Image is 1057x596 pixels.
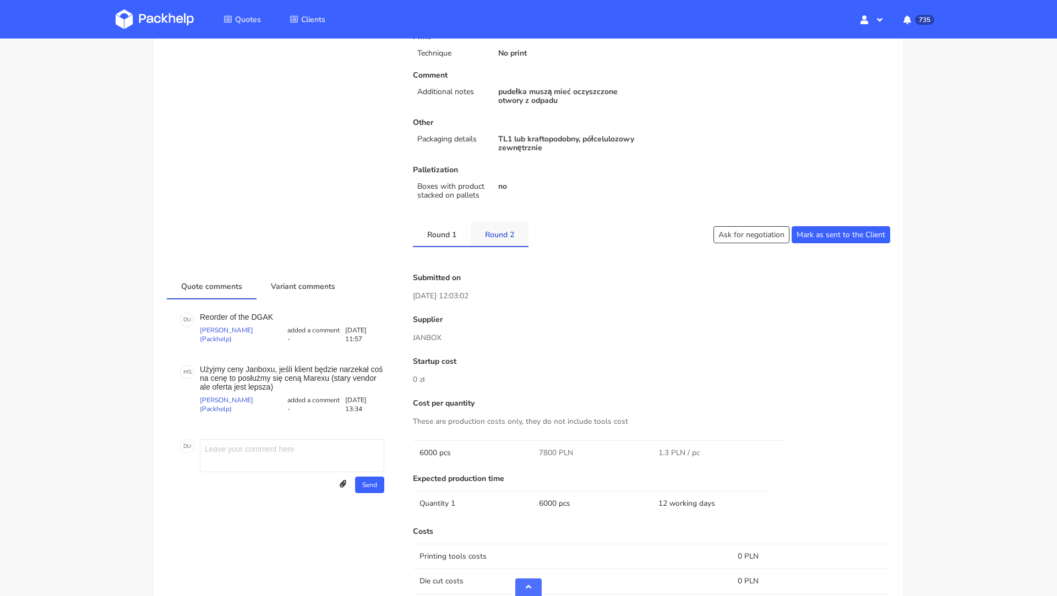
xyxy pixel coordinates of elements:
p: pudełka muszą mieć oczyszczone otwory z odpadu [498,88,644,105]
p: Submitted on [413,274,890,282]
span: U [187,439,191,453]
td: 6000 pcs [413,440,532,465]
td: 6000 pcs [532,491,652,516]
p: no [498,182,644,191]
button: 735 [895,9,941,29]
span: 7800 PLN [539,447,573,458]
span: Quotes [235,14,261,25]
p: Cost per quantity [413,399,890,408]
span: M [183,365,188,379]
p: Print [413,32,644,41]
td: 0 PLN [731,544,890,568]
td: 12 working days [652,491,771,516]
button: Mark as sent to the Client [792,226,890,243]
span: Clients [301,14,325,25]
p: Palletization [413,166,644,174]
span: U [187,313,191,327]
p: [DATE] 12:03:02 [413,290,890,302]
p: Comment [413,71,644,80]
p: Additional notes [417,88,484,96]
a: Round 1 [413,222,471,246]
p: Other [413,118,644,127]
p: Startup cost [413,357,890,366]
p: [PERSON_NAME] (Packhelp) [200,396,285,413]
p: Technique [417,49,484,58]
p: added a comment - [285,326,345,343]
p: These are production costs only, they do not include tools cost [413,415,890,428]
p: JANBOX [413,332,890,344]
p: Użyjmy ceny Janboxu, jeśli klient będzie narzekał coś na cenę to posłużmy się ceną Marexu (stary ... [200,365,384,391]
p: [DATE] 13:34 [345,396,385,413]
p: No print [498,49,644,58]
td: Printing tools costs [413,544,731,568]
p: Packaging details [417,135,484,144]
span: 735 [915,15,934,25]
a: Quote comments [167,274,257,298]
p: TL1 lub kraftopodobny, półcelulozowy zewnętrznie [498,135,644,152]
p: Expected production time [413,474,890,483]
span: 1.3 PLN / pc [658,447,700,458]
span: D [183,313,187,327]
p: [PERSON_NAME] (Packhelp) [200,326,285,343]
button: Send [355,477,384,493]
p: 0 zł [413,374,890,386]
a: Round 2 [471,222,528,246]
a: Variant comments [257,274,350,298]
p: Reorder of the DGAK [200,313,384,321]
p: added a comment - [285,396,345,413]
span: D [183,439,187,453]
td: Die cut costs [413,568,731,593]
p: Costs [413,527,890,536]
p: [DATE] 11:57 [345,326,385,343]
p: Supplier [413,315,890,324]
p: Boxes with product stacked on pallets [417,182,484,200]
a: Clients [276,9,339,29]
td: Quantity 1 [413,491,532,516]
img: Dashboard [116,9,194,29]
span: S [188,365,192,379]
td: 0 PLN [731,568,890,593]
button: Ask for negotiation [713,226,789,243]
a: Quotes [210,9,274,29]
